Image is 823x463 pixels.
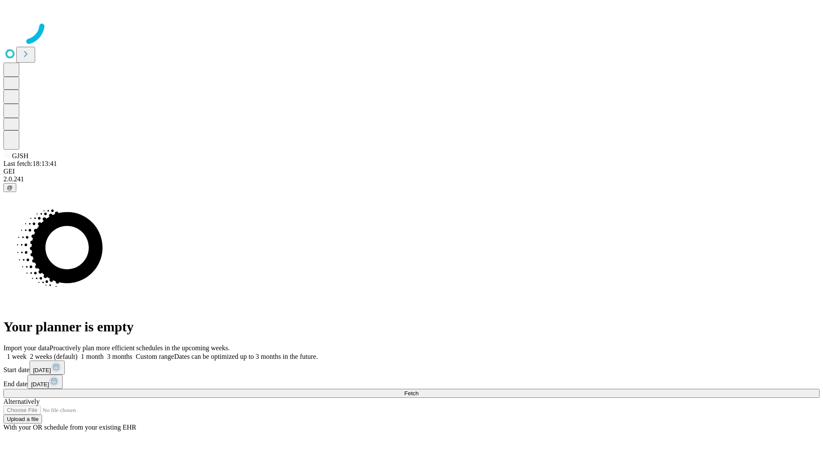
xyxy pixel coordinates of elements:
[33,367,51,373] span: [DATE]
[107,353,132,360] span: 3 months
[3,375,820,389] div: End date
[50,344,230,352] span: Proactively plan more efficient schedules in the upcoming weeks.
[3,424,136,431] span: With your OR schedule from your existing EHR
[3,361,820,375] div: Start date
[3,415,42,424] button: Upload a file
[136,353,174,360] span: Custom range
[7,184,13,191] span: @
[404,390,418,397] span: Fetch
[3,175,820,183] div: 2.0.241
[3,389,820,398] button: Fetch
[81,353,104,360] span: 1 month
[3,398,39,405] span: Alternatively
[27,375,63,389] button: [DATE]
[174,353,318,360] span: Dates can be optimized up to 3 months in the future.
[30,361,65,375] button: [DATE]
[30,353,78,360] span: 2 weeks (default)
[3,160,57,167] span: Last fetch: 18:13:41
[3,344,50,352] span: Import your data
[12,152,28,159] span: GJSH
[31,381,49,388] span: [DATE]
[7,353,27,360] span: 1 week
[3,183,16,192] button: @
[3,319,820,335] h1: Your planner is empty
[3,168,820,175] div: GEI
